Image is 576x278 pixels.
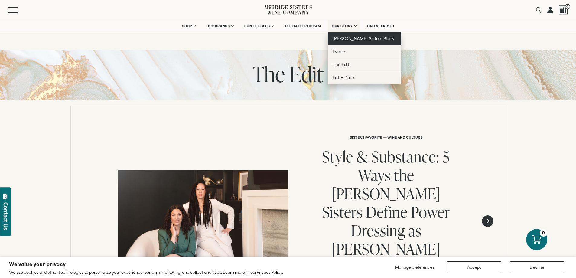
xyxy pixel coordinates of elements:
button: Decline [510,261,564,273]
span: OUR STORY [332,24,353,28]
a: Events [328,45,401,58]
span: 5 [443,146,450,167]
span: FIND NEAR YOU [367,24,394,28]
div: Contact Us [3,202,9,230]
span: Ways [358,165,391,185]
a: OUR STORY [328,20,360,32]
span: The Edit [333,62,349,67]
span: Events [333,49,346,54]
a: AFFILIATE PROGRAM [280,20,325,32]
button: Next [482,215,493,227]
p: We use cookies and other technologies to personalize your experience, perform marketing, and coll... [9,270,283,275]
span: Manage preferences [395,265,434,270]
span: Eat + Drink [333,75,355,80]
span: Dressing [351,220,405,241]
span: Substance: [372,146,439,167]
a: Privacy Policy. [257,270,283,275]
li: SISTERS FAVORITE — [350,135,387,139]
a: Eat + Drink [328,71,401,84]
span: Sisters [322,201,363,222]
span: Define [366,201,408,222]
button: Mobile Menu Trigger [8,7,30,13]
span: OUR BRANDS [206,24,230,28]
span: SHOP [182,24,192,28]
span: Edit [289,59,324,89]
div: 0 [540,229,547,237]
span: 0 [565,4,570,9]
span: the [394,165,414,185]
a: JOIN THE CLUB [240,20,277,32]
h2: We value your privacy [9,262,283,267]
span: Style [322,146,353,167]
span: The [252,59,285,89]
a: OUR BRANDS [202,20,237,32]
span: as [408,220,421,241]
span: [PERSON_NAME] [332,238,440,259]
a: The Edit [328,58,401,71]
a: SHOP [178,20,199,32]
span: AFFILIATE PROGRAM [284,24,321,28]
a: [PERSON_NAME] Sisters Story [328,32,401,45]
li: WINE AND CULTURE [387,135,422,139]
button: Manage preferences [392,261,438,273]
span: & [356,146,368,167]
span: JOIN THE CLUB [244,24,270,28]
button: Accept [447,261,501,273]
span: [PERSON_NAME] Sisters Story [333,36,395,41]
a: FIND NEAR YOU [363,20,398,32]
span: [PERSON_NAME] [332,183,440,204]
span: Power [411,201,450,222]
